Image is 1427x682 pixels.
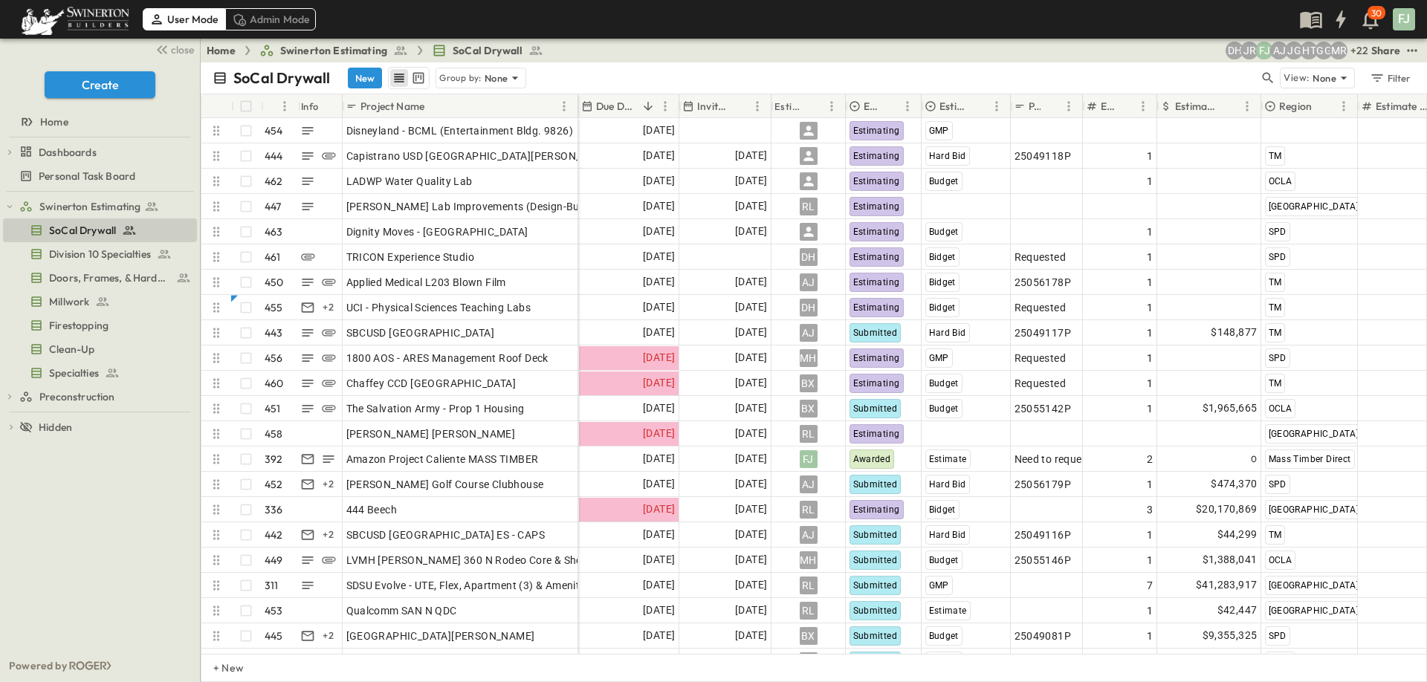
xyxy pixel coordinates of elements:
[656,97,674,115] button: Menu
[409,69,427,87] button: kanban view
[171,42,194,57] span: close
[1315,98,1331,114] button: Sort
[1255,42,1273,59] div: Francisco J. Sanchez (frsanchez@swinerton.com)
[853,479,898,490] span: Submitted
[1284,70,1310,86] p: View:
[265,527,283,542] p: 442
[1043,98,1060,114] button: Sort
[3,220,194,241] a: SoCal Drywall
[643,299,675,316] span: [DATE]
[1203,551,1258,568] span: $1,388,041
[1015,376,1067,391] span: Requested
[265,224,283,239] p: 463
[1330,42,1347,59] div: Meghana Raj (meghana.raj@swinerton.com)
[320,475,337,493] div: + 2
[3,361,197,385] div: Specialtiestest
[1015,553,1072,568] span: 25055146P
[388,67,430,89] div: table view
[800,324,818,342] div: AJ
[207,43,552,58] nav: breadcrumbs
[988,97,1006,115] button: Menu
[735,324,767,341] span: [DATE]
[735,273,767,290] span: [DATE]
[45,71,155,98] button: Create
[735,602,767,619] span: [DATE]
[1269,504,1359,515] span: [GEOGRAPHIC_DATA]
[853,151,900,161] span: Estimating
[39,389,115,404] span: Preconstruction
[49,366,99,380] span: Specialties
[853,580,898,591] span: Submitted
[265,199,282,214] p: 447
[346,149,615,163] span: Capistrano USD [GEOGRAPHIC_DATA][PERSON_NAME]
[346,527,546,542] span: SBCUSD [GEOGRAPHIC_DATA] ES - CAPS
[1158,447,1261,471] div: 0
[1015,401,1072,416] span: 25055142P
[346,123,574,138] span: Disneyland - BCML (Entertainment Bldg. 9826)
[643,324,675,341] span: [DATE]
[265,553,283,568] p: 449
[771,94,846,118] div: Estimator
[697,99,729,114] p: Invite Date
[929,227,959,237] span: Budget
[1175,99,1219,114] p: Estimate Amount
[1015,250,1067,264] span: Requested
[929,302,956,313] span: Bidget
[265,426,283,441] p: 458
[1269,530,1282,540] span: TM
[800,501,818,519] div: RL
[1222,98,1238,114] button: Sort
[1269,277,1282,288] span: TM
[806,98,823,114] button: Sort
[3,266,197,290] div: Doors, Frames, & Hardwaretest
[1203,400,1258,417] span: $1,965,665
[1369,70,1411,86] div: Filter
[280,43,387,58] span: Swinerton Estimating
[1196,501,1257,518] span: $20,170,869
[1269,353,1287,363] span: SPD
[3,244,194,264] a: Division 10 Specialties
[276,97,294,115] button: Menu
[800,577,818,594] div: RL
[929,605,967,616] span: Estimate
[3,164,197,188] div: Personal Task Boardtest
[853,530,898,540] span: Submitted
[1196,577,1257,594] span: $41,283,917
[800,248,818,266] div: DH
[1015,149,1072,163] span: 25049118P
[348,68,382,88] button: New
[643,602,675,619] span: [DATE]
[1060,97,1078,115] button: Menu
[929,403,959,414] span: Budget
[1147,325,1153,340] span: 1
[929,454,967,464] span: Estimate
[265,149,283,163] p: 444
[853,504,900,515] span: Estimating
[800,526,818,544] div: AJ
[929,277,956,288] span: Bidget
[853,277,900,288] span: Estimating
[346,174,473,189] span: LADWP Water Quality Lab
[3,111,194,132] a: Home
[3,166,194,186] a: Personal Task Board
[49,223,116,238] span: SoCal Drywall
[643,273,675,290] span: [DATE]
[800,374,818,392] div: BX
[225,8,317,30] div: Admin Mode
[346,578,586,593] span: SDSU Evolve - UTE, Flex, Apartment (3) & Amenity
[301,85,319,127] div: Info
[265,174,283,189] p: 462
[1217,602,1258,619] span: $42,447
[390,69,408,87] button: row view
[1364,68,1415,88] button: Filter
[853,302,900,313] span: Estimating
[735,577,767,594] span: [DATE]
[360,99,424,114] p: Project Name
[1147,149,1153,163] span: 1
[1393,8,1415,30] div: FJ
[643,374,675,392] span: [DATE]
[346,300,531,315] span: UCI - Physical Sciences Teaching Labs
[3,385,197,409] div: Preconstructiontest
[39,169,135,184] span: Personal Task Board
[1269,403,1292,414] span: OCLA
